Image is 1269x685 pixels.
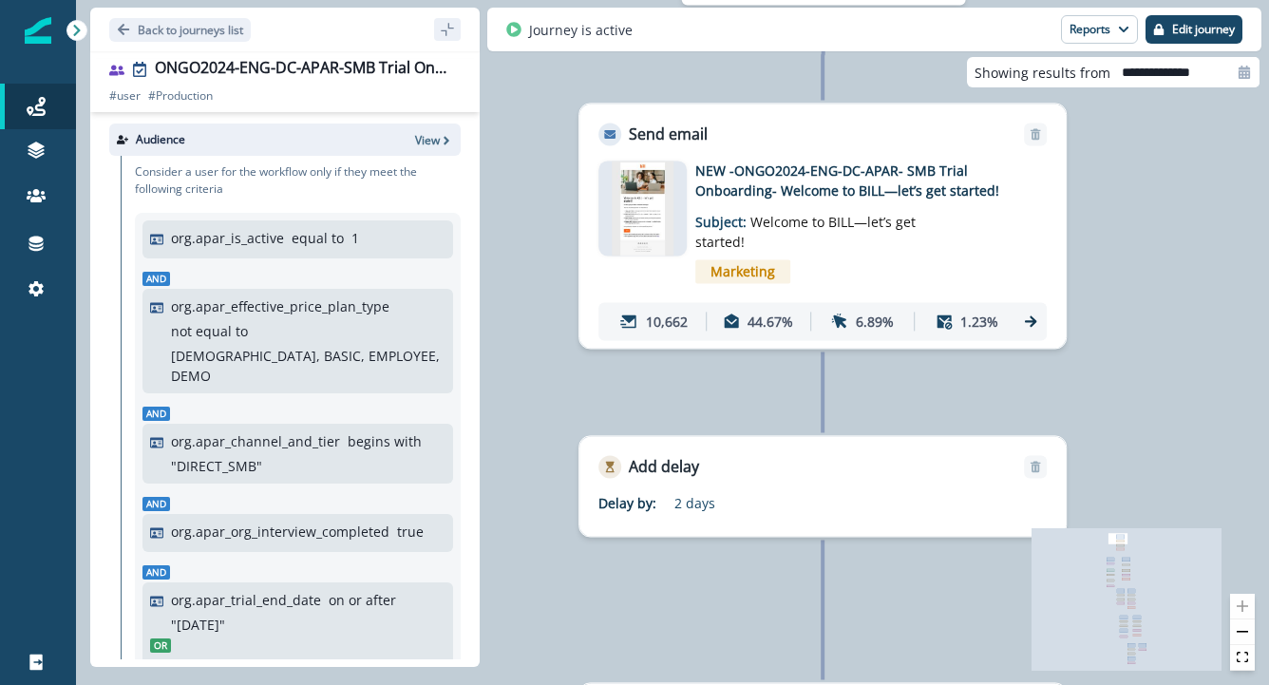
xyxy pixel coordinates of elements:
p: on or after [321,656,388,676]
button: Reports [1061,15,1138,44]
p: Send email [629,123,708,145]
p: org.apar_is_active [171,228,284,248]
p: true [397,522,424,542]
p: 2 days [674,493,912,513]
button: View [415,132,453,148]
span: And [142,407,170,421]
p: Showing results from [975,63,1110,83]
span: And [142,272,170,286]
p: 1.23% [960,312,998,332]
p: Audience [136,131,185,148]
p: begins with [348,431,422,451]
p: " [DATE] " [171,615,225,635]
button: zoom out [1230,619,1255,645]
p: Edit journey [1172,23,1235,36]
p: 44.67% [748,312,793,332]
p: org.apar_created_date [171,656,313,676]
div: Send emailRemoveemail asset unavailableNEW -ONGO2024-ENG-DC-APAR- SMB Trial Onboarding- Welcome t... [578,103,1067,349]
p: Add delay [629,455,699,478]
p: # user [109,87,141,105]
img: Inflection [25,17,51,44]
img: email asset unavailable [612,161,673,256]
p: on or after [329,590,396,610]
span: Welcome to BILL—let’s get started! [695,213,916,251]
p: " DIRECT_SMB " [171,456,262,476]
p: org.apar_org_interview_completed [171,522,389,542]
p: Consider a user for the workflow only if they meet the following criteria [135,163,461,198]
p: 1 [351,228,359,248]
span: Marketing [695,259,790,283]
p: # Production [148,87,213,105]
p: Back to journeys list [138,22,243,38]
span: And [142,497,170,511]
p: [DEMOGRAPHIC_DATA], BASIC, EMPLOYEE, DEMO [171,346,441,386]
p: Delay by: [598,493,674,513]
p: org.apar_trial_end_date [171,590,321,610]
button: sidebar collapse toggle [434,18,461,41]
button: Edit journey [1146,15,1242,44]
p: not equal to [171,321,248,341]
p: Journey is active [529,20,633,40]
p: org.apar_effective_price_plan_type [171,296,389,316]
p: org.apar_channel_and_tier [171,431,340,451]
p: View [415,132,440,148]
div: ONGO2024-ENG-DC-APAR-SMB Trial Onboarding Users [155,59,453,80]
p: Subject: [695,200,933,252]
p: NEW -ONGO2024-ENG-DC-APAR- SMB Trial Onboarding- Welcome to BILL—let’s get started! [695,161,999,200]
p: 10,662 [646,312,688,332]
button: fit view [1230,645,1255,671]
div: Add delayRemoveDelay by:2 days [578,435,1067,537]
button: Go back [109,18,251,42]
span: And [142,565,170,580]
p: equal to [292,228,344,248]
p: 6.89% [856,312,894,332]
span: Or [150,638,171,653]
